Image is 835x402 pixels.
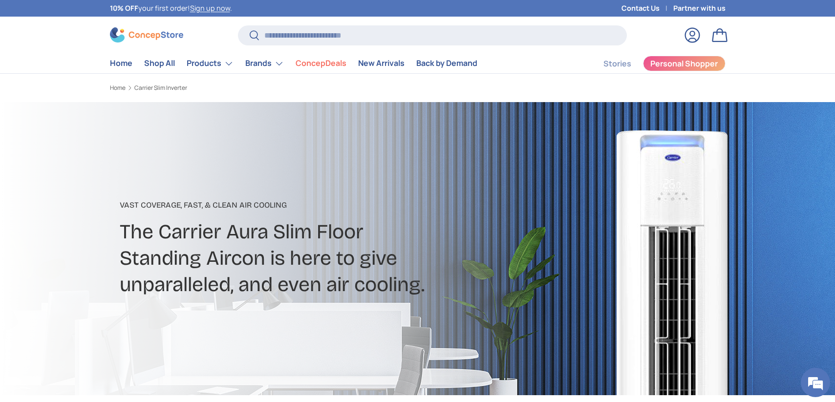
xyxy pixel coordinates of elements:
a: Shop All [144,54,175,73]
a: Home [110,54,132,73]
span: Personal Shopper [650,60,718,67]
a: Personal Shopper [643,56,726,71]
p: Vast Coverage, Fast, & Clean Air Cooling [120,199,495,211]
a: Products [187,54,234,73]
a: Home [110,85,126,91]
img: ConcepStore [110,27,183,42]
a: Brands [245,54,284,73]
a: Contact Us [621,3,673,14]
nav: Secondary [580,54,726,73]
nav: Primary [110,54,477,73]
a: New Arrivals [358,54,405,73]
a: Back by Demand [416,54,477,73]
strong: 10% OFF [110,3,138,13]
p: your first order! . [110,3,232,14]
a: ConcepDeals [296,54,346,73]
h2: The Carrier Aura Slim Floor Standing Aircon is here to give unparalleled, and even air cooling. [120,219,495,298]
a: Sign up now [190,3,230,13]
summary: Brands [239,54,290,73]
summary: Products [181,54,239,73]
nav: Breadcrumbs [110,84,436,92]
a: Partner with us [673,3,726,14]
a: Carrier Slim Inverter [134,85,187,91]
a: Stories [603,54,631,73]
